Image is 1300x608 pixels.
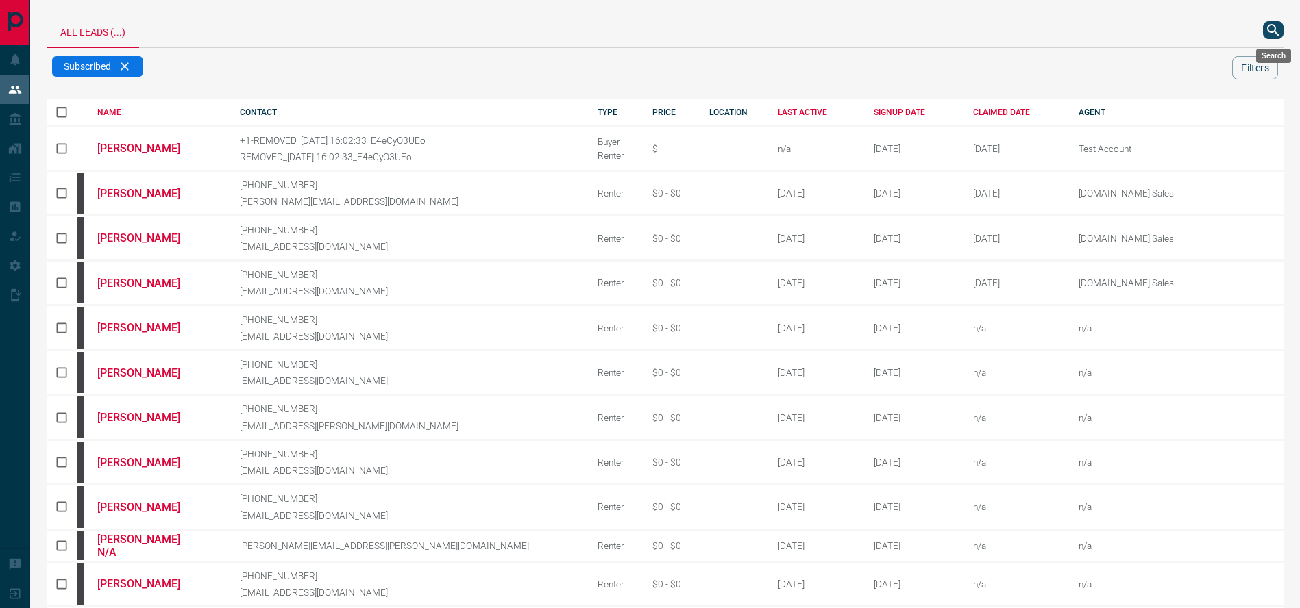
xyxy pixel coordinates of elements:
[240,151,577,162] p: REMOVED_[DATE] 16:02:33_E4eCyO3UEo
[973,501,1058,512] div: n/a
[598,540,632,551] div: Renter
[778,277,854,288] div: [DATE]
[77,173,84,214] div: mrloft.ca
[598,150,632,161] div: Renter
[973,412,1058,423] div: n/a
[652,233,689,244] div: $0 - $0
[47,14,139,48] div: All Leads (...)
[1079,501,1250,512] p: n/a
[240,225,577,236] p: [PHONE_NUMBER]
[598,367,632,378] div: Renter
[652,322,689,333] div: $0 - $0
[77,396,84,438] div: mrloft.ca
[1079,579,1250,590] p: n/a
[77,531,84,560] div: mrloft.ca
[598,501,632,512] div: Renter
[1079,277,1250,288] p: [DOMAIN_NAME] Sales
[874,277,952,288] div: October 12th 2008, 6:29:44 AM
[240,375,577,386] p: [EMAIL_ADDRESS][DOMAIN_NAME]
[240,286,577,296] p: [EMAIL_ADDRESS][DOMAIN_NAME]
[1079,457,1250,468] p: n/a
[598,579,632,590] div: Renter
[652,540,689,551] div: $0 - $0
[64,61,111,72] span: Subscribed
[1079,322,1250,333] p: n/a
[778,412,854,423] div: [DATE]
[240,540,577,551] p: [PERSON_NAME][EMAIL_ADDRESS][PERSON_NAME][DOMAIN_NAME]
[652,579,689,590] div: $0 - $0
[77,352,84,393] div: mrloft.ca
[240,331,577,342] p: [EMAIL_ADDRESS][DOMAIN_NAME]
[709,107,757,117] div: LOCATION
[652,188,689,199] div: $0 - $0
[874,457,952,468] div: October 13th 2008, 8:32:50 PM
[97,577,200,590] a: [PERSON_NAME]
[77,307,84,348] div: mrloft.ca
[240,587,577,598] p: [EMAIL_ADDRESS][DOMAIN_NAME]
[598,107,632,117] div: TYPE
[598,322,632,333] div: Renter
[1079,107,1284,117] div: AGENT
[874,501,952,512] div: October 14th 2008, 1:23:37 AM
[240,359,577,370] p: [PHONE_NUMBER]
[874,143,952,154] div: September 1st 2015, 9:13:21 AM
[240,107,577,117] div: CONTACT
[1079,540,1250,551] p: n/a
[97,142,200,155] a: [PERSON_NAME]
[1232,56,1278,79] button: Filters
[652,277,689,288] div: $0 - $0
[874,367,952,378] div: October 12th 2008, 3:01:27 PM
[778,233,854,244] div: [DATE]
[973,540,1058,551] div: n/a
[874,412,952,423] div: October 13th 2008, 7:44:16 PM
[1256,49,1291,63] div: Search
[240,241,577,252] p: [EMAIL_ADDRESS][DOMAIN_NAME]
[973,579,1058,590] div: n/a
[1079,367,1250,378] p: n/a
[77,262,84,303] div: mrloft.ca
[973,367,1058,378] div: n/a
[240,420,577,431] p: [EMAIL_ADDRESS][PERSON_NAME][DOMAIN_NAME]
[874,540,952,551] div: October 15th 2008, 9:26:23 AM
[1079,412,1250,423] p: n/a
[874,188,952,199] div: October 11th 2008, 12:32:56 PM
[778,143,854,154] div: n/a
[652,457,689,468] div: $0 - $0
[598,136,632,147] div: Buyer
[874,107,952,117] div: SIGNUP DATE
[97,187,200,200] a: [PERSON_NAME]
[652,107,689,117] div: PRICE
[1079,143,1250,154] p: Test Account
[240,570,577,581] p: [PHONE_NUMBER]
[77,563,84,605] div: mrloft.ca
[874,233,952,244] div: October 11th 2008, 5:41:37 PM
[778,107,854,117] div: LAST ACTIVE
[778,457,854,468] div: [DATE]
[652,412,689,423] div: $0 - $0
[1263,21,1284,39] button: search button
[240,510,577,521] p: [EMAIL_ADDRESS][DOMAIN_NAME]
[598,277,632,288] div: Renter
[1079,233,1250,244] p: [DOMAIN_NAME] Sales
[778,322,854,333] div: [DATE]
[652,501,689,512] div: $0 - $0
[778,188,854,199] div: [DATE]
[973,233,1058,244] div: February 19th 2025, 2:37:44 PM
[652,367,689,378] div: $0 - $0
[97,456,200,469] a: [PERSON_NAME]
[973,107,1058,117] div: CLAIMED DATE
[652,143,689,154] div: $---
[240,179,577,190] p: [PHONE_NUMBER]
[97,107,219,117] div: NAME
[778,367,854,378] div: [DATE]
[778,501,854,512] div: [DATE]
[598,188,632,199] div: Renter
[97,277,200,290] a: [PERSON_NAME]
[598,457,632,468] div: Renter
[97,366,200,379] a: [PERSON_NAME]
[240,314,577,325] p: [PHONE_NUMBER]
[874,579,952,590] div: October 15th 2008, 1:08:42 PM
[52,56,143,77] div: Subscribed
[598,412,632,423] div: Renter
[77,442,84,483] div: mrloft.ca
